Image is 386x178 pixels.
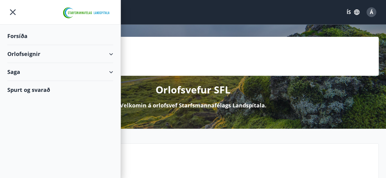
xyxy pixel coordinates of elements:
[7,63,113,81] div: Saga
[120,101,266,109] p: Velkomin á orlofsvef Starfsmannafélags Landspítala.
[156,83,230,96] p: Orlofsvefur SFL
[7,81,113,99] div: Spurt og svarað
[7,27,113,45] div: Forsíða
[60,7,113,19] img: union_logo
[7,45,113,63] div: Orlofseignir
[343,7,363,18] button: ÍS
[364,5,379,19] button: Á
[7,7,18,18] button: menu
[52,159,373,169] p: Næstu helgi
[370,9,373,16] span: Á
